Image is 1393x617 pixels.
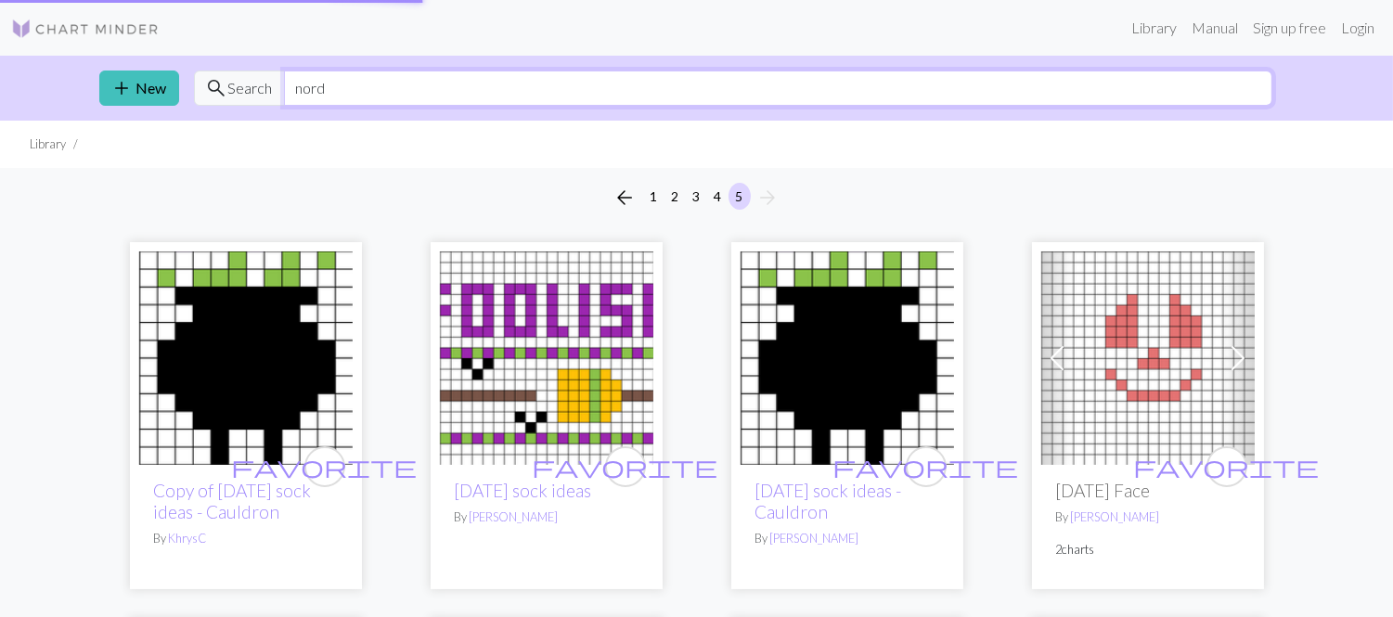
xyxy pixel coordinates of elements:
[770,531,859,546] a: [PERSON_NAME]
[455,480,592,501] a: [DATE] sock ideas
[11,18,160,40] img: Logo
[614,186,637,209] i: Previous
[833,452,1019,481] span: favorite
[755,480,902,522] a: [DATE] sock ideas - Cauldron
[664,183,687,210] button: 2
[440,251,653,465] img: Halloween sock ideas
[232,452,418,481] span: favorite
[232,448,418,485] i: favourite
[607,183,787,212] nav: Page navigation
[1184,9,1245,46] a: Manual
[139,251,353,465] img: Halloween sock ideas - Cauldron
[533,452,718,481] span: favorite
[30,135,66,153] li: Library
[1041,251,1255,465] img: Halloween Face
[169,531,207,546] a: KhrysC
[154,530,338,547] p: By
[206,75,228,101] span: search
[111,75,134,101] span: add
[533,448,718,485] i: favourite
[906,446,947,487] button: favourite
[1134,452,1320,481] span: favorite
[455,508,638,526] p: By
[755,530,939,547] p: By
[686,183,708,210] button: 3
[1334,9,1382,46] a: Login
[1041,347,1255,365] a: Halloween Face
[1056,508,1240,526] p: By
[741,347,954,365] a: Halloween sock ideas - Cauldron
[228,77,273,99] span: Search
[440,347,653,365] a: Halloween sock ideas
[607,183,644,212] button: Previous
[139,347,353,365] a: Halloween sock ideas - Cauldron
[707,183,729,210] button: 4
[614,185,637,211] span: arrow_back
[1245,9,1334,46] a: Sign up free
[304,446,345,487] button: favourite
[1206,446,1247,487] button: favourite
[99,71,179,106] a: New
[643,183,665,210] button: 1
[1056,541,1240,559] p: 2 charts
[1071,509,1160,524] a: [PERSON_NAME]
[1124,9,1184,46] a: Library
[729,183,751,210] button: 5
[470,509,559,524] a: [PERSON_NAME]
[741,251,954,465] img: Halloween sock ideas - Cauldron
[605,446,646,487] button: favourite
[833,448,1019,485] i: favourite
[154,480,312,522] a: Copy of [DATE] sock ideas - Cauldron
[1134,448,1320,485] i: favourite
[1056,480,1240,501] h2: [DATE] Face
